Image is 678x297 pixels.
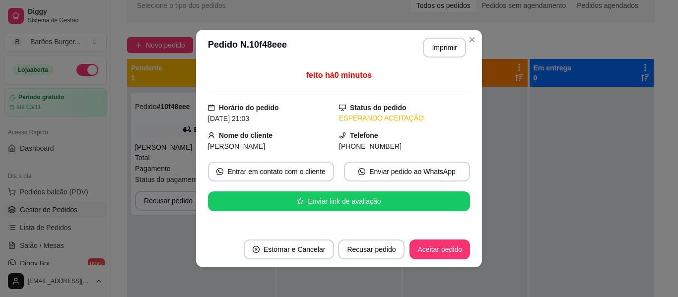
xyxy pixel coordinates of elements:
span: desktop [339,104,346,111]
span: star [297,198,304,205]
strong: Nome do cliente [219,131,272,139]
button: starEnviar link de avaliação [208,191,470,211]
span: phone [339,132,346,139]
div: ESPERANDO ACEITAÇÃO [339,113,470,123]
span: [DATE] 21:03 [208,115,249,122]
span: whats-app [216,168,223,175]
span: calendar [208,104,215,111]
strong: Status do pedido [350,104,407,112]
span: close-circle [253,246,260,253]
button: whats-appEntrar em contato com o cliente [208,162,334,181]
button: Imprimir [423,38,466,58]
span: [PHONE_NUMBER] [339,142,402,150]
button: Aceitar pedido [409,239,470,259]
strong: Telefone [350,131,378,139]
span: whats-app [358,168,365,175]
button: Recusar pedido [338,239,405,259]
span: feito há 0 minutos [306,71,372,79]
button: Close [464,32,480,48]
button: close-circleEstornar e Cancelar [244,239,335,259]
h3: Pedido N. 10f48eee [208,38,287,58]
strong: Horário do pedido [219,104,279,112]
button: whats-appEnviar pedido ao WhatsApp [344,162,470,181]
span: [PERSON_NAME] [208,142,265,150]
span: user [208,132,215,139]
